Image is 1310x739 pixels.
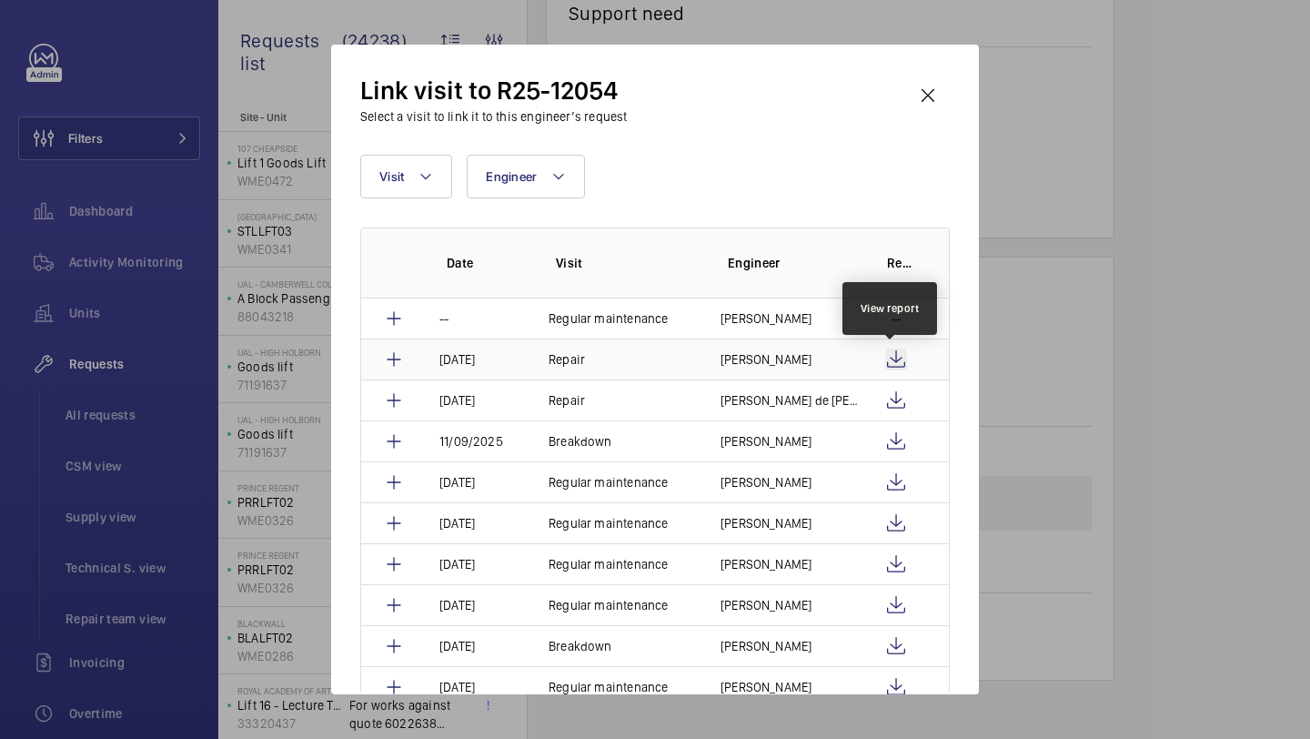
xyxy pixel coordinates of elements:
[720,678,811,696] p: [PERSON_NAME]
[549,350,585,369] p: Repair
[861,300,920,317] div: View report
[439,514,475,532] p: [DATE]
[360,107,627,126] h3: Select a visit to link it to this engineer’s request
[439,596,475,614] p: [DATE]
[720,309,811,328] p: [PERSON_NAME]
[486,169,537,184] span: Engineer
[720,596,811,614] p: [PERSON_NAME]
[887,254,912,272] p: Report
[439,678,475,696] p: [DATE]
[439,473,475,491] p: [DATE]
[439,350,475,369] p: [DATE]
[439,309,448,328] p: --
[720,350,811,369] p: [PERSON_NAME]
[549,473,668,491] p: Regular maintenance
[720,637,811,655] p: [PERSON_NAME]
[549,596,668,614] p: Regular maintenance
[467,155,585,198] button: Engineer
[549,391,585,410] p: Repair
[556,254,699,272] p: Visit
[439,432,503,450] p: 11/09/2025
[549,678,668,696] p: Regular maintenance
[439,391,475,410] p: [DATE]
[720,473,811,491] p: [PERSON_NAME]
[549,309,668,328] p: Regular maintenance
[360,155,452,198] button: Visit
[439,637,475,655] p: [DATE]
[720,391,858,410] p: [PERSON_NAME] de [PERSON_NAME]
[549,555,668,573] p: Regular maintenance
[549,432,612,450] p: Breakdown
[720,514,811,532] p: [PERSON_NAME]
[720,432,811,450] p: [PERSON_NAME]
[549,514,668,532] p: Regular maintenance
[549,637,612,655] p: Breakdown
[379,169,404,184] span: Visit
[728,254,858,272] p: Engineer
[720,555,811,573] p: [PERSON_NAME]
[447,254,527,272] p: Date
[439,555,475,573] p: [DATE]
[360,74,627,107] h2: Link visit to R25-12054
